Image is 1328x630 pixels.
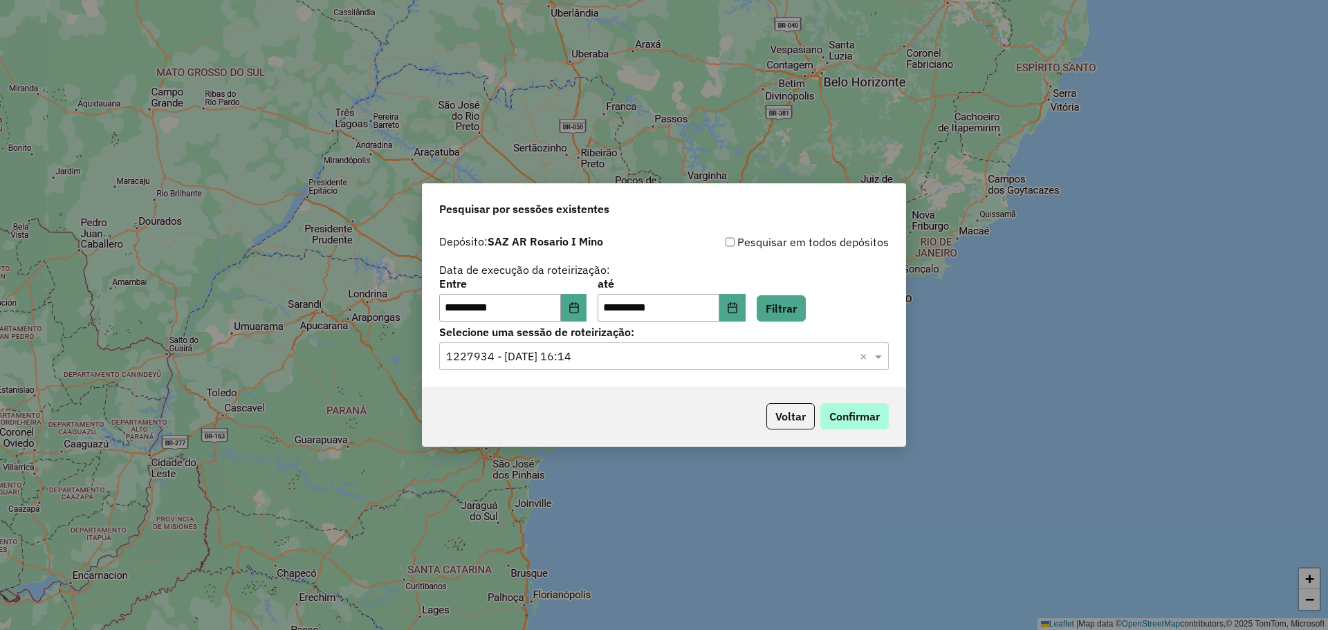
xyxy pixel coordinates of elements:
[439,324,889,340] label: Selecione uma sessão de roteirização:
[561,294,587,322] button: Choose Date
[757,295,806,322] button: Filtrar
[860,348,871,364] span: Clear all
[598,275,745,292] label: até
[439,201,609,217] span: Pesquisar por sessões existentes
[439,261,610,278] label: Data de execução da roteirização:
[719,294,746,322] button: Choose Date
[439,275,587,292] label: Entre
[664,234,889,250] div: Pesquisar em todos depósitos
[766,403,815,429] button: Voltar
[488,234,603,248] strong: SAZ AR Rosario I Mino
[439,233,603,250] label: Depósito:
[820,403,889,429] button: Confirmar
